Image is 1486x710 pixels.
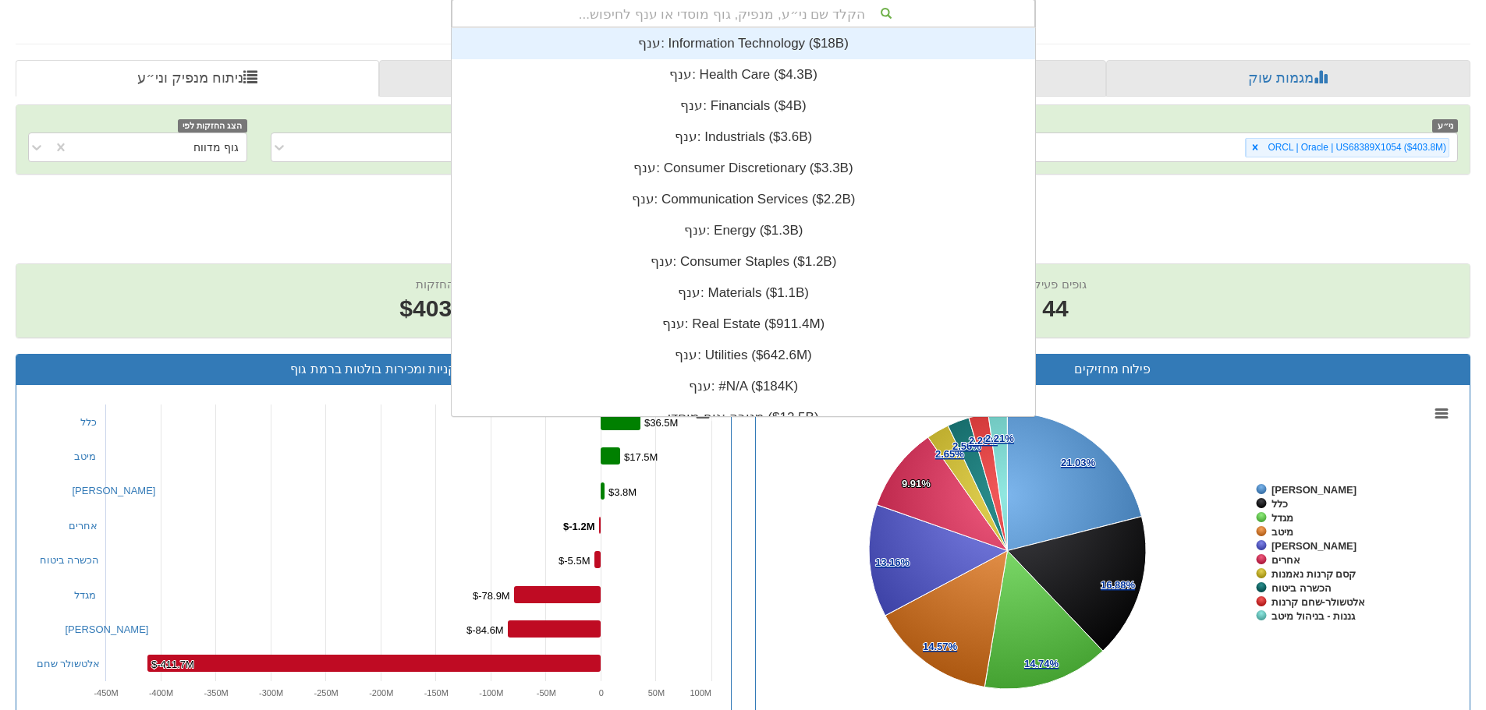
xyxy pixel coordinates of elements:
[1061,457,1096,468] tspan: 21.03%
[452,28,1035,59] div: ענף: ‎Information Technology ‎($18B)‏
[1271,512,1293,524] tspan: מגדל
[985,433,1014,444] tspan: 2.21%
[902,478,931,489] tspan: 9.91%
[1271,526,1293,538] tspan: מיטב
[1106,60,1470,97] a: מגמות שוק
[923,641,958,652] tspan: 14.57%
[416,277,475,291] span: שווי החזקות
[1024,277,1086,291] span: גופים פעילים
[1432,119,1458,132] span: ני״ע
[563,521,594,532] tspan: $-1.2M
[452,246,1035,277] div: ענף: ‎Consumer Staples ‎($1.2B)‏
[80,416,97,428] a: כלל
[16,190,1470,216] h2: ORCL | Oracle | US68389X1054 - ניתוח ני״ע
[74,450,96,462] a: מיטב
[28,362,719,376] h3: קניות ומכירות בולטות ברמת גוף
[452,309,1035,340] div: ענף: ‎Real Estate ‎($911.4M)‏
[1271,582,1332,594] tspan: הכשרה ביטוח
[452,59,1035,90] div: ענף: ‎Health Care ‎($4.3B)‏
[259,688,283,698] text: -300M
[37,658,101,669] a: אלטשולר שחם
[768,362,1459,376] h3: פילוח מחזיקים
[1101,579,1136,591] tspan: 16.88%
[644,417,678,429] tspan: $36.5M
[875,556,910,568] tspan: 13.16%
[69,520,98,532] a: אחרים
[536,688,555,698] text: -50M
[969,435,998,447] tspan: 2.28%
[1271,596,1365,608] tspan: אלטשולר-שחם קרנות
[608,486,637,498] tspan: $3.8M
[1024,658,1059,669] tspan: 14.74%
[66,623,149,635] a: [PERSON_NAME]
[452,215,1035,246] div: ענף: ‎Energy ‎($1.3B)‏
[1024,292,1086,326] span: 44
[452,28,1035,496] div: grid
[151,659,194,670] tspan: $-411.7M
[1271,568,1356,580] tspan: קסם קרנות נאמנות
[193,140,239,155] div: גוף מדווח
[452,90,1035,122] div: ענף: ‎Financials ‎($4B)‏
[598,688,603,698] text: 0
[452,371,1035,402] div: ענף: ‎#N/A ‎($184K)‏
[452,340,1035,371] div: ענף: ‎Utilities ‎($642.6M)‏
[559,555,590,567] tspan: $-5.5M
[1264,139,1449,157] div: ORCL | Oracle | US68389X1054 ‎($403.8M‎)‎
[178,119,246,132] span: הצג החזקות לפי
[379,60,747,97] a: פרופיל משקיע
[369,688,393,698] text: -200M
[690,688,711,698] text: 100M
[1271,540,1357,552] tspan: [PERSON_NAME]
[16,60,379,97] a: ניתוח מנפיק וני״ע
[73,485,156,496] a: [PERSON_NAME]
[424,688,448,698] text: -150M
[952,440,981,452] tspan: 2.56%
[647,688,664,698] text: 50M
[74,589,96,601] a: מגדל
[466,624,504,636] tspan: $-84.6M
[452,184,1035,215] div: ענף: ‎Communication Services ‎($2.2B)‏
[1271,484,1357,496] tspan: [PERSON_NAME]
[1271,498,1288,510] tspan: כלל
[473,590,510,602] tspan: $-78.9M
[314,688,338,698] text: -250M
[452,122,1035,153] div: ענף: ‎Industrials ‎($3.6B)‏
[1271,554,1300,566] tspan: אחרים
[479,688,503,698] text: -100M
[452,402,1035,433] div: גוף מוסדי: ‎מנורה ‎($12.5B)‏
[452,153,1035,184] div: ענף: ‎Consumer Discretionary ‎($3.3B)‏
[94,688,118,698] text: -450M
[399,295,491,321] span: $403.8M
[452,277,1035,309] div: ענף: ‎Materials ‎($1.1B)‏
[624,451,658,463] tspan: $17.5M
[204,688,228,698] text: -350M
[40,554,100,566] a: הכשרה ביטוח
[148,688,172,698] text: -400M
[935,448,964,460] tspan: 2.65%
[1271,610,1356,622] tspan: גננות - בניהול מיטב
